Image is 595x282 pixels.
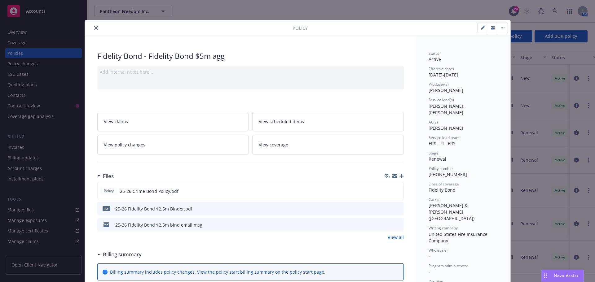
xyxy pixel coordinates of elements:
[97,250,142,258] div: Billing summary
[395,188,401,194] button: preview file
[541,270,584,282] button: Nova Assist
[386,206,391,212] button: download file
[104,118,128,125] span: View claims
[541,270,549,282] div: Drag to move
[429,171,467,177] span: [PHONE_NUMBER]
[259,118,304,125] span: View scheduled items
[429,197,441,202] span: Carrier
[429,97,454,102] span: Service lead(s)
[103,206,110,211] span: pdf
[429,156,446,162] span: Renewal
[429,263,468,268] span: Program administrator
[429,248,448,253] span: Wholesaler
[115,206,192,212] div: 25-26 Fidelity Bond $2.5m Binder.pdf
[97,112,249,131] a: View claims
[429,187,456,193] span: Fidelity Bond
[115,222,202,228] div: 25-26 Fidelity Bond $2.5m bind email.msg
[429,225,458,231] span: Writing company
[290,269,324,275] a: policy start page
[429,181,459,187] span: Lines of coverage
[97,51,404,61] div: Fidelity Bond - Fidelity Bond $5m agg
[429,269,430,275] span: -
[92,24,100,32] button: close
[429,166,453,171] span: Policy number
[429,56,441,62] span: Active
[429,66,498,78] div: [DATE] - [DATE]
[252,112,404,131] a: View scheduled items
[386,188,390,194] button: download file
[429,125,463,131] span: [PERSON_NAME]
[120,188,178,194] span: 25-26 Crime Bond Policy.pdf
[429,66,454,72] span: Effective dates
[100,69,401,75] div: Add internal notes here...
[554,273,579,278] span: Nova Assist
[104,141,145,148] span: View policy changes
[429,51,439,56] span: Status
[429,119,438,125] span: AC(s)
[293,25,308,31] span: Policy
[429,202,474,221] span: [PERSON_NAME] & [PERSON_NAME] ([GEOGRAPHIC_DATA])
[429,253,430,259] span: -
[429,87,463,93] span: [PERSON_NAME]
[259,141,288,148] span: View coverage
[388,234,404,241] a: View all
[429,135,460,140] span: Service lead team
[429,103,466,115] span: [PERSON_NAME], [PERSON_NAME]
[252,135,404,154] a: View coverage
[429,141,456,146] span: ERS - FI - ERS
[429,231,489,244] span: United States Fire Insurance Company
[103,188,115,194] span: Policy
[103,250,142,258] h3: Billing summary
[97,135,249,154] a: View policy changes
[396,222,401,228] button: preview file
[97,172,114,180] div: Files
[386,222,391,228] button: download file
[110,269,325,275] div: Billing summary includes policy changes. View the policy start billing summary on the .
[429,150,439,156] span: Stage
[396,206,401,212] button: preview file
[103,172,114,180] h3: Files
[429,82,449,87] span: Producer(s)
